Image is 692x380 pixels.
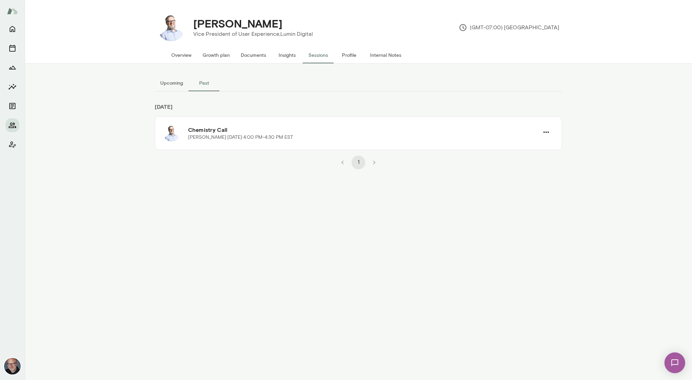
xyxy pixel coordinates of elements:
button: Past [188,75,219,91]
button: Profile [334,47,365,63]
nav: pagination navigation [335,156,382,169]
h6: [DATE] [155,103,562,116]
button: Client app [6,138,19,151]
button: Sessions [303,47,334,63]
button: Documents [6,99,19,113]
button: Members [6,118,19,132]
button: Overview [166,47,197,63]
button: Growth Plan [6,61,19,74]
img: Nick Gould [4,358,21,374]
button: Upcoming [155,75,188,91]
img: Mike West [158,14,185,41]
h4: [PERSON_NAME] [193,17,282,30]
h6: Chemistry Call [188,126,539,134]
button: Insights [272,47,303,63]
p: Vice President of User Experience, Lumin Digital [193,30,313,38]
button: Growth plan [197,47,235,63]
img: Mento [7,4,18,18]
button: Home [6,22,19,36]
button: Documents [235,47,272,63]
button: Insights [6,80,19,94]
button: Sessions [6,41,19,55]
p: [PERSON_NAME] · [DATE] · 4:00 PM-4:30 PM EST [188,134,293,141]
button: page 1 [352,156,365,169]
div: basic tabs example [155,75,562,91]
div: pagination [155,150,562,169]
button: Internal Notes [365,47,407,63]
p: (GMT-07:00) [GEOGRAPHIC_DATA] [459,23,559,32]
